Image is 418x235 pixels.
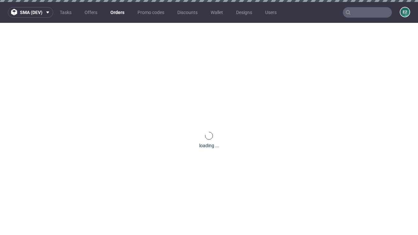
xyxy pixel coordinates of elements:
a: Tasks [56,7,75,18]
button: sma (dev) [8,7,53,18]
a: Designs [232,7,256,18]
a: Users [261,7,281,18]
a: Wallet [207,7,227,18]
a: Offers [81,7,101,18]
a: Promo codes [134,7,168,18]
a: Discounts [173,7,201,18]
a: Orders [106,7,128,18]
div: loading ... [199,142,219,149]
figcaption: e2 [400,8,410,17]
span: sma (dev) [20,10,42,15]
